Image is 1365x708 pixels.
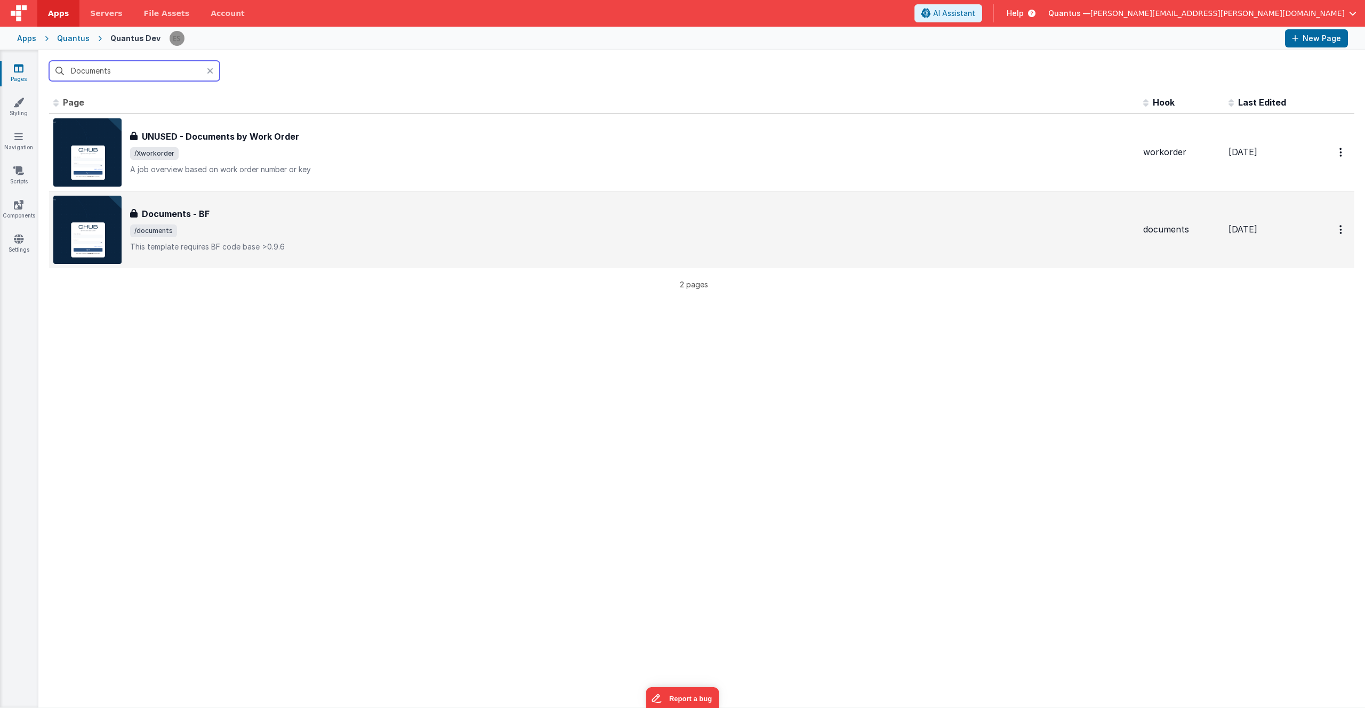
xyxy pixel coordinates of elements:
button: Quantus — [PERSON_NAME][EMAIL_ADDRESS][PERSON_NAME][DOMAIN_NAME] [1048,8,1356,19]
span: [DATE] [1228,147,1257,157]
button: New Page [1285,29,1348,47]
div: documents [1143,223,1220,236]
span: Help [1007,8,1024,19]
div: Quantus Dev [110,33,160,44]
button: Options [1333,219,1350,240]
span: Page [63,97,84,108]
span: Apps [48,8,69,19]
h3: UNUSED - Documents by Work Order [142,130,299,143]
span: [DATE] [1228,224,1257,235]
span: /Xworkorder [130,147,179,160]
span: AI Assistant [933,8,975,19]
span: Servers [90,8,122,19]
span: Quantus — [1048,8,1090,19]
span: File Assets [144,8,190,19]
input: Search pages, id's ... [49,61,220,81]
h3: Documents - BF [142,207,210,220]
div: Apps [17,33,36,44]
p: 2 pages [49,279,1338,290]
p: A job overview based on work order number or key [130,164,1135,175]
p: This template requires BF code base >0.9.6 [130,242,1135,252]
span: Hook [1153,97,1175,108]
div: Quantus [57,33,90,44]
span: [PERSON_NAME][EMAIL_ADDRESS][PERSON_NAME][DOMAIN_NAME] [1090,8,1345,19]
button: AI Assistant [914,4,982,22]
span: Last Edited [1238,97,1286,108]
span: /documents [130,224,177,237]
img: 2445f8d87038429357ee99e9bdfcd63a [170,31,184,46]
button: Options [1333,141,1350,163]
div: workorder [1143,146,1220,158]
